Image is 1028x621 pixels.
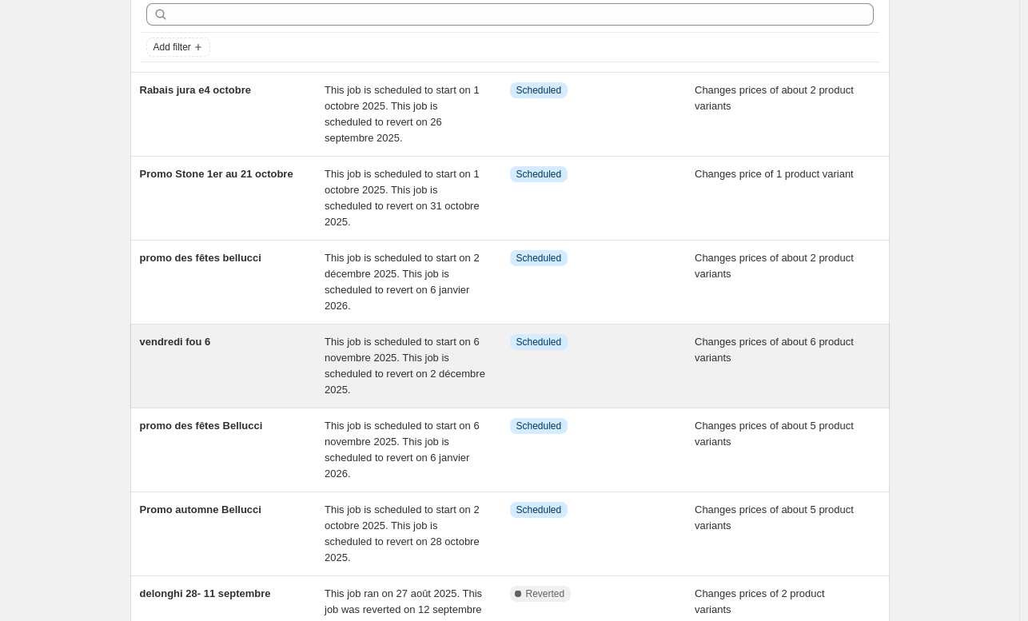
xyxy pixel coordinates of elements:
[516,504,562,516] span: Scheduled
[325,84,480,144] span: This job is scheduled to start on 1 octobre 2025. This job is scheduled to revert on 26 septembre...
[325,336,485,396] span: This job is scheduled to start on 6 novembre 2025. This job is scheduled to revert on 2 décembre ...
[140,252,261,264] span: promo des fêtes bellucci
[516,168,562,181] span: Scheduled
[695,587,825,615] span: Changes prices of 2 product variants
[140,504,261,516] span: Promo automne Bellucci
[695,252,854,280] span: Changes prices of about 2 product variants
[695,168,854,180] span: Changes price of 1 product variant
[526,587,565,600] span: Reverted
[516,84,562,97] span: Scheduled
[695,336,854,364] span: Changes prices of about 6 product variants
[140,420,263,432] span: promo des fêtes Bellucci
[325,168,480,228] span: This job is scheduled to start on 1 octobre 2025. This job is scheduled to revert on 31 octobre 2...
[140,336,211,348] span: vendredi fou 6
[140,587,271,599] span: delonghi 28- 11 septembre
[695,504,854,531] span: Changes prices of about 5 product variants
[140,84,251,96] span: Rabais jura e4 octobre
[516,336,562,348] span: Scheduled
[516,420,562,432] span: Scheduled
[695,84,854,112] span: Changes prices of about 2 product variants
[325,504,480,563] span: This job is scheduled to start on 2 octobre 2025. This job is scheduled to revert on 28 octobre 2...
[325,252,480,312] span: This job is scheduled to start on 2 décembre 2025. This job is scheduled to revert on 6 janvier 2...
[325,420,480,480] span: This job is scheduled to start on 6 novembre 2025. This job is scheduled to revert on 6 janvier 2...
[695,420,854,448] span: Changes prices of about 5 product variants
[140,168,293,180] span: Promo Stone 1er au 21 octobre
[153,41,191,54] span: Add filter
[146,38,210,57] button: Add filter
[516,252,562,265] span: Scheduled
